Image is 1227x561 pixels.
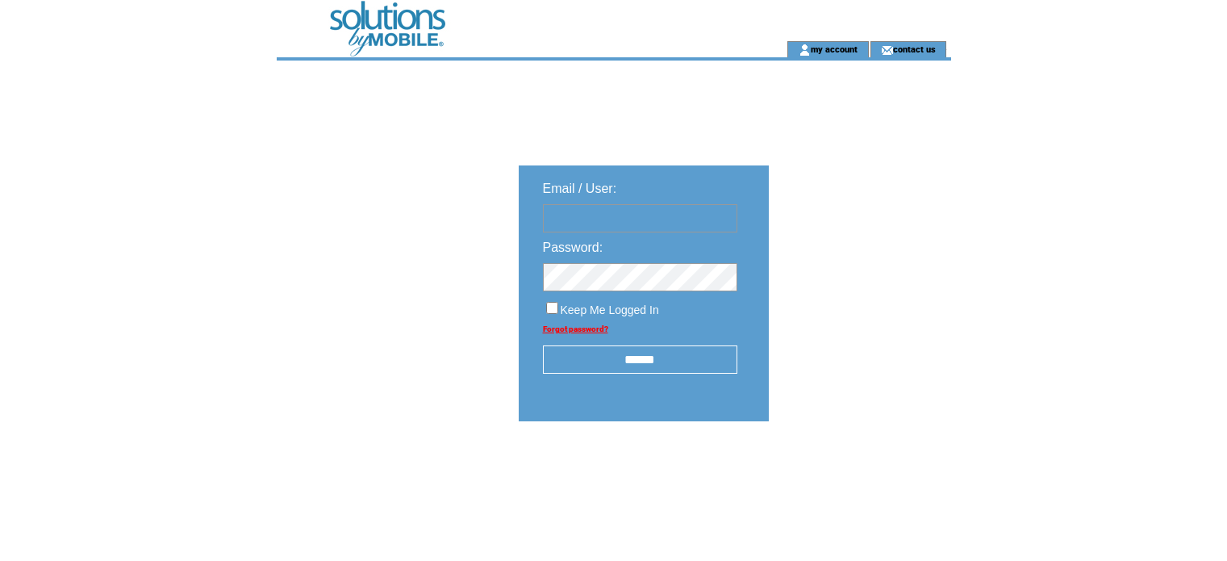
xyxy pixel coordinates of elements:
span: Password: [543,241,603,254]
span: Email / User: [543,182,617,195]
img: transparent.png;jsessionid=0F949D1ACF2DD331E773A8BDA7D798FF [816,462,896,482]
a: contact us [893,44,936,54]
span: Keep Me Logged In [561,304,659,316]
img: account_icon.gif;jsessionid=0F949D1ACF2DD331E773A8BDA7D798FF [799,44,811,57]
a: Forgot password? [543,324,608,333]
a: my account [811,44,858,54]
img: contact_us_icon.gif;jsessionid=0F949D1ACF2DD331E773A8BDA7D798FF [881,44,893,57]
